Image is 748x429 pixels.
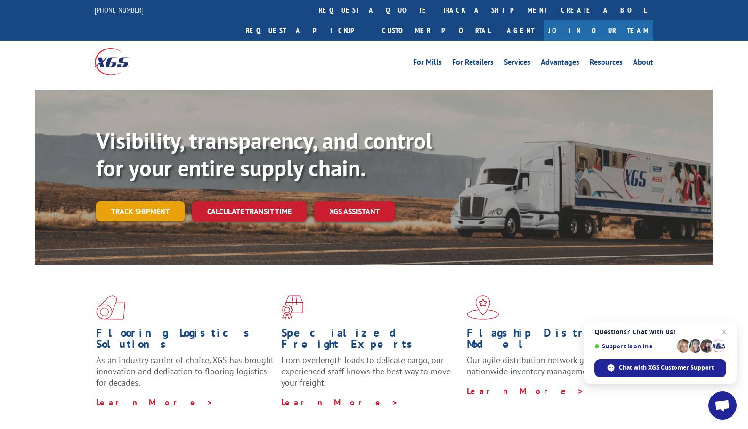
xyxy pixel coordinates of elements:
a: Request a pickup [239,20,375,41]
span: Our agile distribution network gives you nationwide inventory management on demand. [467,355,640,377]
a: Learn More > [467,386,584,396]
a: Track shipment [96,201,185,221]
span: Support is online [594,343,674,350]
div: Open chat [708,391,737,420]
a: For Retailers [452,58,494,69]
span: Questions? Chat with us! [594,328,726,336]
h1: Flagship Distribution Model [467,327,645,355]
a: For Mills [413,58,442,69]
img: xgs-icon-focused-on-flooring-red [281,295,303,320]
a: Learn More > [96,397,213,408]
a: Advantages [541,58,579,69]
p: From overlength loads to delicate cargo, our experienced staff knows the best way to move your fr... [281,355,459,396]
span: Close chat [718,326,730,338]
a: Services [504,58,530,69]
a: Resources [590,58,623,69]
a: Join Our Team [544,20,653,41]
span: Chat with XGS Customer Support [619,363,714,372]
img: xgs-icon-flagship-distribution-model-red [467,295,499,320]
a: Learn More > [281,397,398,408]
h1: Flooring Logistics Solutions [96,327,274,355]
a: XGS ASSISTANT [314,201,395,222]
h1: Specialized Freight Experts [281,327,459,355]
a: Customer Portal [375,20,497,41]
a: Calculate transit time [192,201,307,222]
span: As an industry carrier of choice, XGS has brought innovation and dedication to flooring logistics... [96,355,274,388]
b: Visibility, transparency, and control for your entire supply chain. [96,126,432,182]
a: [PHONE_NUMBER] [95,5,144,15]
div: Chat with XGS Customer Support [594,359,726,377]
img: xgs-icon-total-supply-chain-intelligence-red [96,295,125,320]
a: Agent [497,20,544,41]
a: About [633,58,653,69]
